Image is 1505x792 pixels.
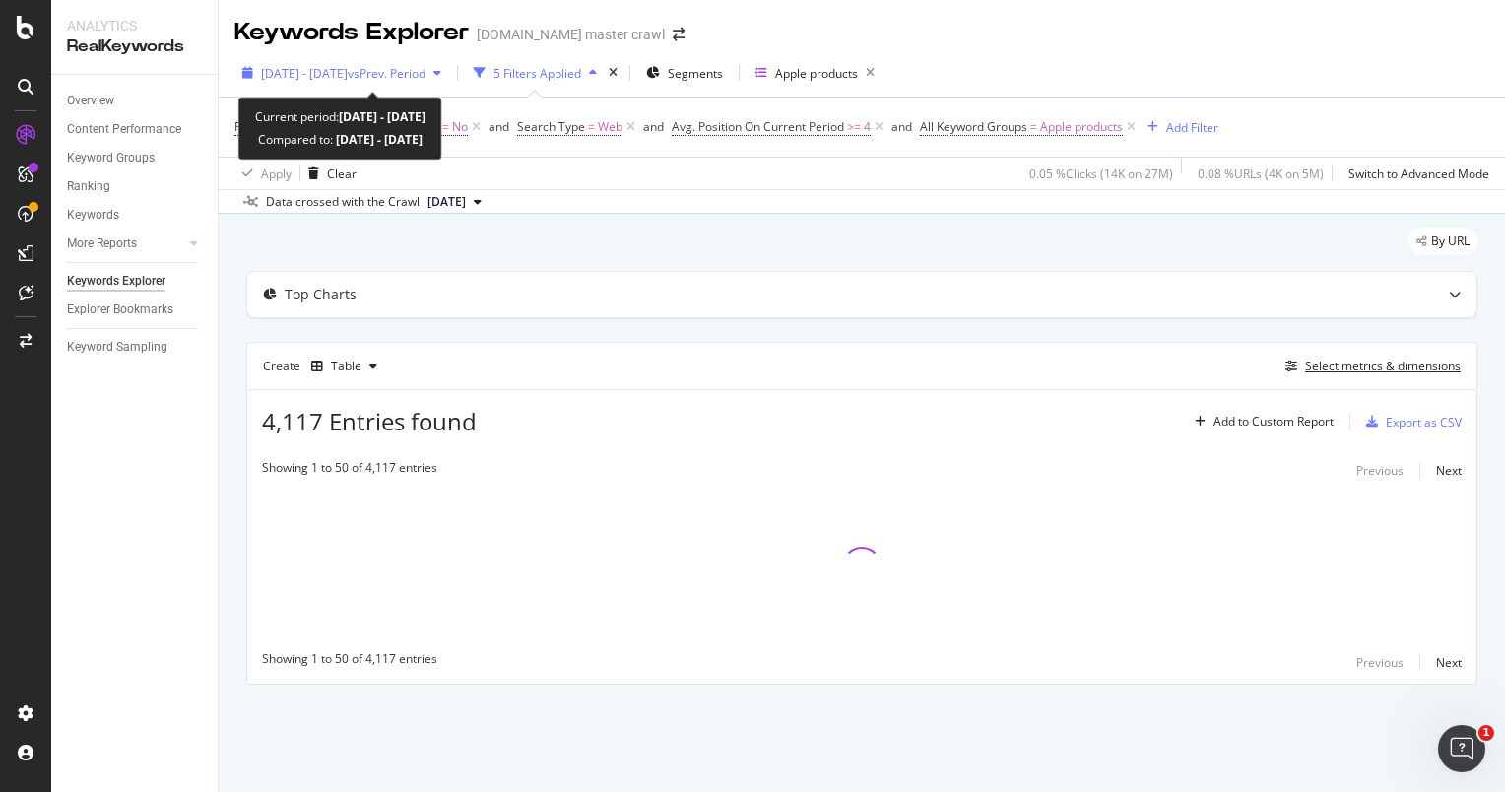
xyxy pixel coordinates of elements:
[1348,165,1489,182] div: Switch to Advanced Mode
[262,405,477,437] span: 4,117 Entries found
[234,158,292,189] button: Apply
[1438,725,1485,772] iframe: Intercom live chat
[1030,118,1037,135] span: =
[339,108,425,125] b: [DATE] - [DATE]
[255,105,425,128] div: Current period:
[331,361,361,372] div: Table
[1408,228,1477,255] div: legacy label
[1386,414,1462,430] div: Export as CSV
[638,57,731,89] button: Segments
[452,113,468,141] span: No
[493,65,581,82] div: 5 Filters Applied
[891,118,912,135] div: and
[1213,416,1334,428] div: Add to Custom Report
[672,118,844,135] span: Avg. Position On Current Period
[1140,115,1218,139] button: Add Filter
[348,65,425,82] span: vs Prev. Period
[234,118,278,135] span: Full URL
[466,57,605,89] button: 5 Filters Applied
[303,351,385,382] button: Table
[262,650,437,674] div: Showing 1 to 50 of 4,117 entries
[598,113,622,141] span: Web
[1356,650,1404,674] button: Previous
[67,337,167,358] div: Keyword Sampling
[643,117,664,136] button: and
[67,119,204,140] a: Content Performance
[1187,406,1334,437] button: Add to Custom Report
[427,193,466,211] span: 2025 Sep. 15th
[1040,113,1123,141] span: Apple products
[1436,462,1462,479] div: Next
[1305,358,1461,374] div: Select metrics & dimensions
[1478,725,1494,741] span: 1
[67,299,173,320] div: Explorer Bookmarks
[263,351,385,382] div: Create
[1356,654,1404,671] div: Previous
[67,148,204,168] a: Keyword Groups
[442,118,449,135] span: =
[67,91,204,111] a: Overview
[258,128,423,151] div: Compared to:
[1436,459,1462,483] button: Next
[1277,355,1461,378] button: Select metrics & dimensions
[261,65,348,82] span: [DATE] - [DATE]
[266,193,420,211] div: Data crossed with the Crawl
[234,57,449,89] button: [DATE] - [DATE]vsPrev. Period
[420,190,490,214] button: [DATE]
[67,176,110,197] div: Ranking
[234,16,469,49] div: Keywords Explorer
[67,205,119,226] div: Keywords
[775,65,858,82] div: Apple products
[1356,462,1404,479] div: Previous
[300,158,357,189] button: Clear
[847,118,861,135] span: >=
[517,118,585,135] span: Search Type
[327,165,357,182] div: Clear
[261,165,292,182] div: Apply
[920,118,1027,135] span: All Keyword Groups
[1029,165,1173,182] div: 0.05 % Clicks ( 14K on 27M )
[668,65,723,82] span: Segments
[643,118,664,135] div: and
[588,118,595,135] span: =
[673,28,685,41] div: arrow-right-arrow-left
[67,91,114,111] div: Overview
[67,35,202,58] div: RealKeywords
[1166,119,1218,136] div: Add Filter
[67,271,165,292] div: Keywords Explorer
[262,459,437,483] div: Showing 1 to 50 of 4,117 entries
[1436,654,1462,671] div: Next
[67,233,184,254] a: More Reports
[67,16,202,35] div: Analytics
[1431,235,1470,247] span: By URL
[1356,459,1404,483] button: Previous
[864,113,871,141] span: 4
[333,131,423,148] b: [DATE] - [DATE]
[67,148,155,168] div: Keyword Groups
[1358,406,1462,437] button: Export as CSV
[285,285,357,304] div: Top Charts
[67,271,204,292] a: Keywords Explorer
[67,299,204,320] a: Explorer Bookmarks
[67,119,181,140] div: Content Performance
[67,205,204,226] a: Keywords
[891,117,912,136] button: and
[67,233,137,254] div: More Reports
[1436,650,1462,674] button: Next
[477,25,665,44] div: [DOMAIN_NAME] master crawl
[748,57,883,89] button: Apple products
[489,117,509,136] button: and
[1341,158,1489,189] button: Switch to Advanced Mode
[67,176,204,197] a: Ranking
[67,337,204,358] a: Keyword Sampling
[489,118,509,135] div: and
[1198,165,1324,182] div: 0.08 % URLs ( 4K on 5M )
[605,63,622,83] div: times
